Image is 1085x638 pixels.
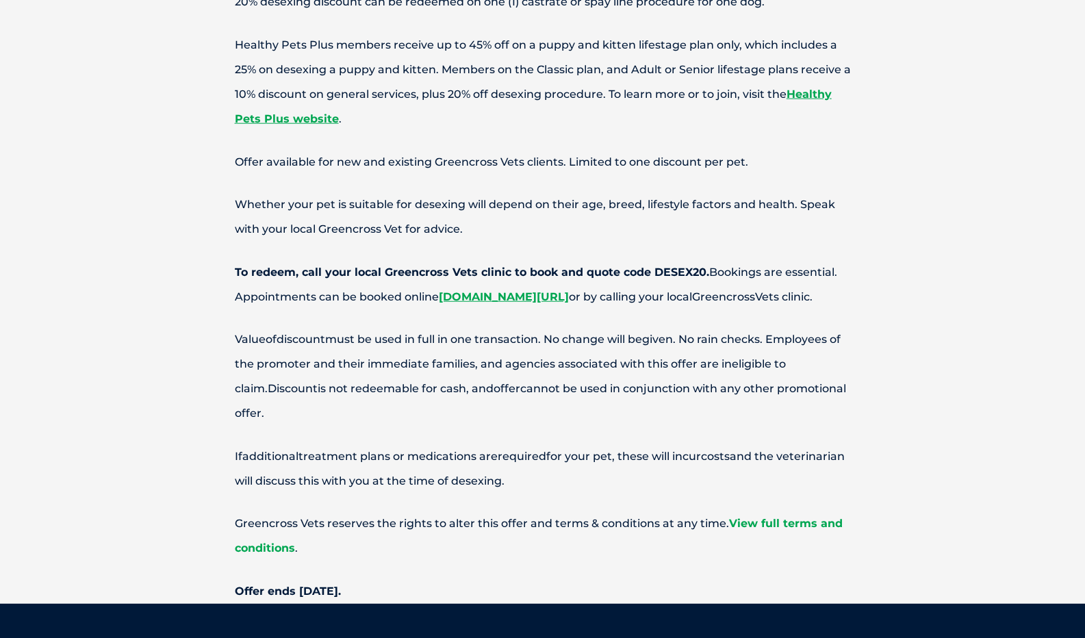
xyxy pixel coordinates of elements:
p: Healthy Pets Plus members receive up to 45% off on a puppy and kitten lifestage plan only, which ... [187,33,899,131]
span: additional [242,450,298,463]
a: [DOMAIN_NAME][URL] [439,290,569,303]
span: Greencross [692,290,755,303]
span: offer [494,382,520,395]
p: Whether your pet is suitable for desexing will depend on their age, breed, lifestyle factors and ... [187,192,899,242]
span: Vets clinic. [755,290,813,303]
span: for your pet, these will incur [546,450,701,463]
span: cannot be used in conjunction with any other promotional offer. [235,382,846,420]
span: must be used in full in one transaction. No change will be [325,333,642,346]
span: Value [235,333,266,346]
strong: Offer ends [DATE]. [235,585,341,598]
span: Bookings are essential. Appointments can be booked online [235,266,837,303]
span: costs [701,450,730,463]
strong: To redeem, call your local Greencross Vets clinic to book and quote code DESEX20. [235,266,709,279]
a: Healthy Pets Plus website [235,88,832,125]
span: is not redeemable for cash, and [318,382,494,395]
span: treatment plans or medications are [298,450,498,463]
span: or by calling your local [569,290,692,303]
p: Greencross Vets reserves the rights to alter this offer and terms & conditions at any time. . [187,511,899,561]
span: of [266,333,277,346]
span: discount [277,333,325,346]
span: and the veterinarian will discuss this with you at the time of desexing. [235,450,845,487]
span: If [235,450,242,463]
span: required [498,450,546,463]
span: Discount [268,382,318,395]
span: given [642,333,673,346]
p: Offer available for new and existing Greencross Vets clients. Limited to one discount per pet. [187,150,899,175]
span: . No rain checks. Employees of the promoter and their immediate families, and agencies associated... [235,333,841,395]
